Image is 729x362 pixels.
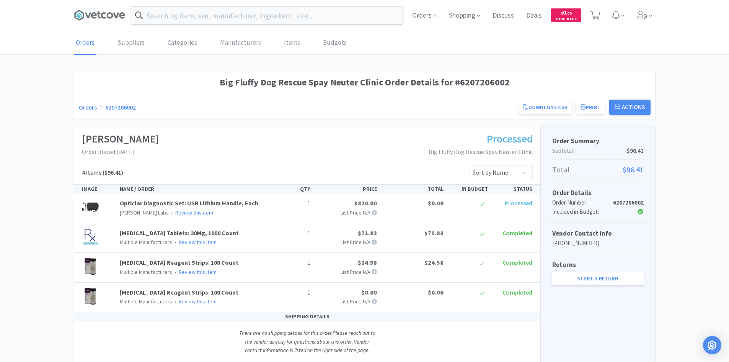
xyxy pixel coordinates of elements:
[282,31,302,55] a: Items
[361,288,377,296] span: $0.00
[552,260,644,270] h5: Returns
[505,199,532,207] span: Processed
[82,198,99,215] img: 3e37127d6b6e4e048bf7bd8156ef9a18_594089.jpeg
[552,164,644,176] p: Total
[218,31,263,55] a: Manufacturers
[551,5,581,26] a: $0.00Cash Back
[552,272,644,285] a: Start a Return
[120,199,258,207] a: Opticlar Diagnostic Set: USB Lithium Handle, Each
[523,12,545,19] a: Deals
[120,259,238,266] a: [MEDICAL_DATA] Reagent Strips: 100 Count
[170,209,174,216] span: •
[358,259,377,266] span: $24.58
[82,169,101,176] span: 4 Items
[117,185,269,193] div: NAME / ORDER
[502,229,532,237] span: Completed
[556,17,577,22] span: Cash Back
[313,185,380,193] div: PRICE
[552,198,613,207] div: Order Number:
[82,130,159,147] h1: [PERSON_NAME]
[316,238,377,246] p: List Price: N/A
[316,297,377,306] p: List Price: N/A
[120,269,172,275] span: Multiple Manufacturers
[502,259,532,266] span: Completed
[105,103,136,111] a: 6207206002
[179,269,217,275] a: Review this item
[358,229,377,237] span: $71.83
[173,239,178,246] span: •
[613,199,644,206] strong: 6207206002
[519,101,572,114] a: Download CSV
[552,207,613,216] div: Included in Budget:
[79,75,651,90] h1: Big Fluffy Dog Rescue Spay Neuter Clinic Order Details for #6207206002
[82,228,99,245] img: 4d9ac516e7fc4db98162825e9a37736f_369364.jpeg
[82,258,99,275] img: 35dd344c10754a1383c9c085dc8e0bb4_372881.jpeg
[74,31,96,55] a: Orders
[272,288,310,298] p: 1
[428,288,444,296] span: $0.00
[166,31,199,55] a: Categories
[561,11,563,16] span: $
[609,100,651,115] button: Actions
[552,188,644,198] h5: Order Details
[179,298,217,305] a: Review this item
[552,146,644,156] p: Subtotal
[74,312,540,321] div: SHIPPING DETAILS
[552,136,644,146] h5: Order Summary
[428,199,444,207] span: $0.00
[566,11,572,16] span: . 00
[447,185,491,193] div: IN BUDGET
[424,259,444,266] span: $24.58
[552,228,644,239] h5: Vendor Contact Info
[272,198,310,208] p: 1
[489,12,517,19] a: Discuss
[175,209,213,216] a: Review this item
[491,185,535,193] div: STATUS
[82,147,159,157] p: Order placed: [DATE]
[623,164,644,176] span: $96.41
[120,288,238,296] a: [MEDICAL_DATA] Reagent Strips: 100 Count
[703,336,721,354] div: Open Intercom Messenger
[173,298,178,305] span: •
[79,185,117,193] div: IMAGE
[116,31,147,55] a: Suppliers
[120,229,239,237] a: [MEDICAL_DATA] Tablets: 20Mg, 1000 Count
[269,185,313,193] div: QTY
[316,268,377,276] p: List Price: N/A
[321,31,349,55] a: Budgets
[272,258,310,268] p: 1
[272,228,310,238] p: 1
[179,239,217,246] a: Review this item
[487,132,533,146] span: Processed
[354,199,377,207] span: $820.00
[380,185,447,193] div: TOTAL
[552,239,644,248] p: [PHONE_NUMBER]
[173,269,178,275] span: •
[576,101,605,114] button: Print
[120,298,172,305] span: Multiple Manufacturers
[82,168,123,178] h5: ($96.41)
[79,103,97,111] a: Orders
[120,239,172,246] span: Multiple Manufacturers
[82,288,99,305] img: 35dd344c10754a1383c9c085dc8e0bb4_372881.jpeg
[424,229,444,237] span: $71.83
[561,9,572,16] span: 0
[627,146,644,156] span: $96.41
[120,209,169,216] span: [PERSON_NAME] Labs
[239,329,375,354] i: There are no shipping details for this order. Please reach out to the vendor directly for questio...
[429,147,533,157] p: Big Fluffy Dog Rescue Spay Neuter Clinic
[316,208,377,217] p: List Price: N/A
[502,288,532,296] span: Completed
[131,7,403,24] input: Search by item, sku, manufacturer, ingredient, size...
